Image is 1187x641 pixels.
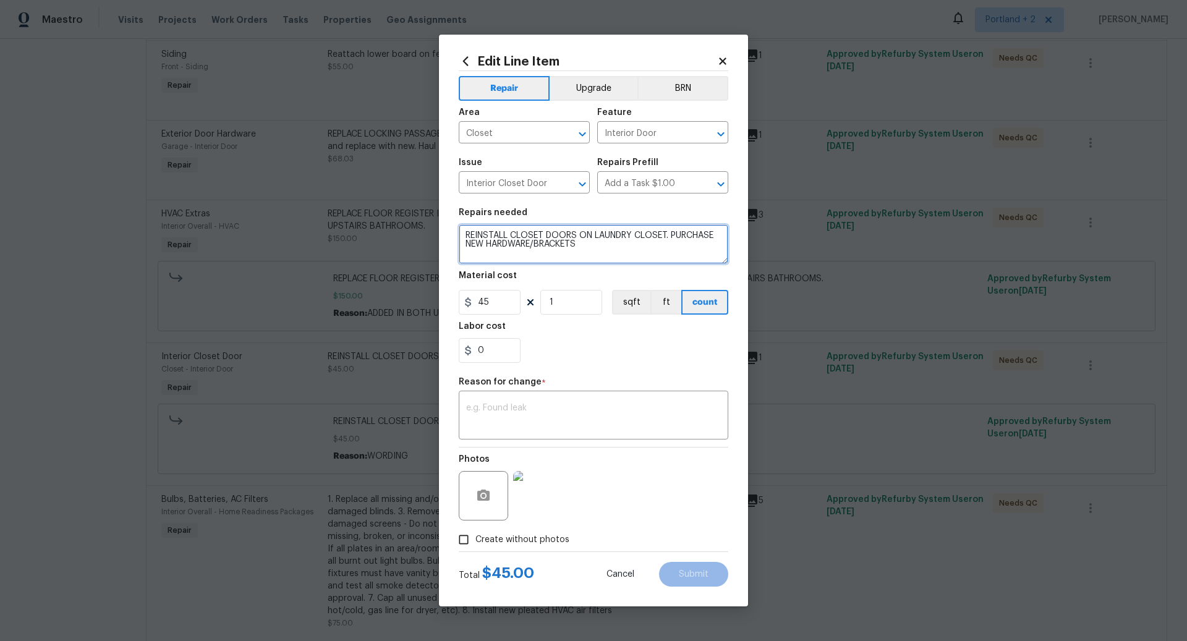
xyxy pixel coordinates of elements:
button: ft [650,290,681,315]
button: Open [574,125,591,143]
h5: Issue [459,158,482,167]
button: Open [712,125,730,143]
div: Total [459,567,534,582]
span: Create without photos [475,533,569,546]
h2: Edit Line Item [459,54,717,68]
span: Cancel [606,570,634,579]
h5: Repairs needed [459,208,527,217]
button: Cancel [587,562,654,587]
h5: Area [459,108,480,117]
button: BRN [637,76,728,101]
button: Open [712,176,730,193]
button: Submit [659,562,728,587]
button: count [681,290,728,315]
button: Open [574,176,591,193]
button: sqft [612,290,650,315]
button: Upgrade [550,76,638,101]
h5: Feature [597,108,632,117]
span: $ 45.00 [482,566,534,580]
h5: Repairs Prefill [597,158,658,167]
h5: Photos [459,455,490,464]
textarea: REINSTALL CLOSET DOORS ON LAUNDRY CLOSET. PURCHASE NEW HARDWARE/BRACKETS [459,224,728,264]
h5: Labor cost [459,322,506,331]
span: Submit [679,570,708,579]
h5: Reason for change [459,378,542,386]
h5: Material cost [459,271,517,280]
button: Repair [459,76,550,101]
